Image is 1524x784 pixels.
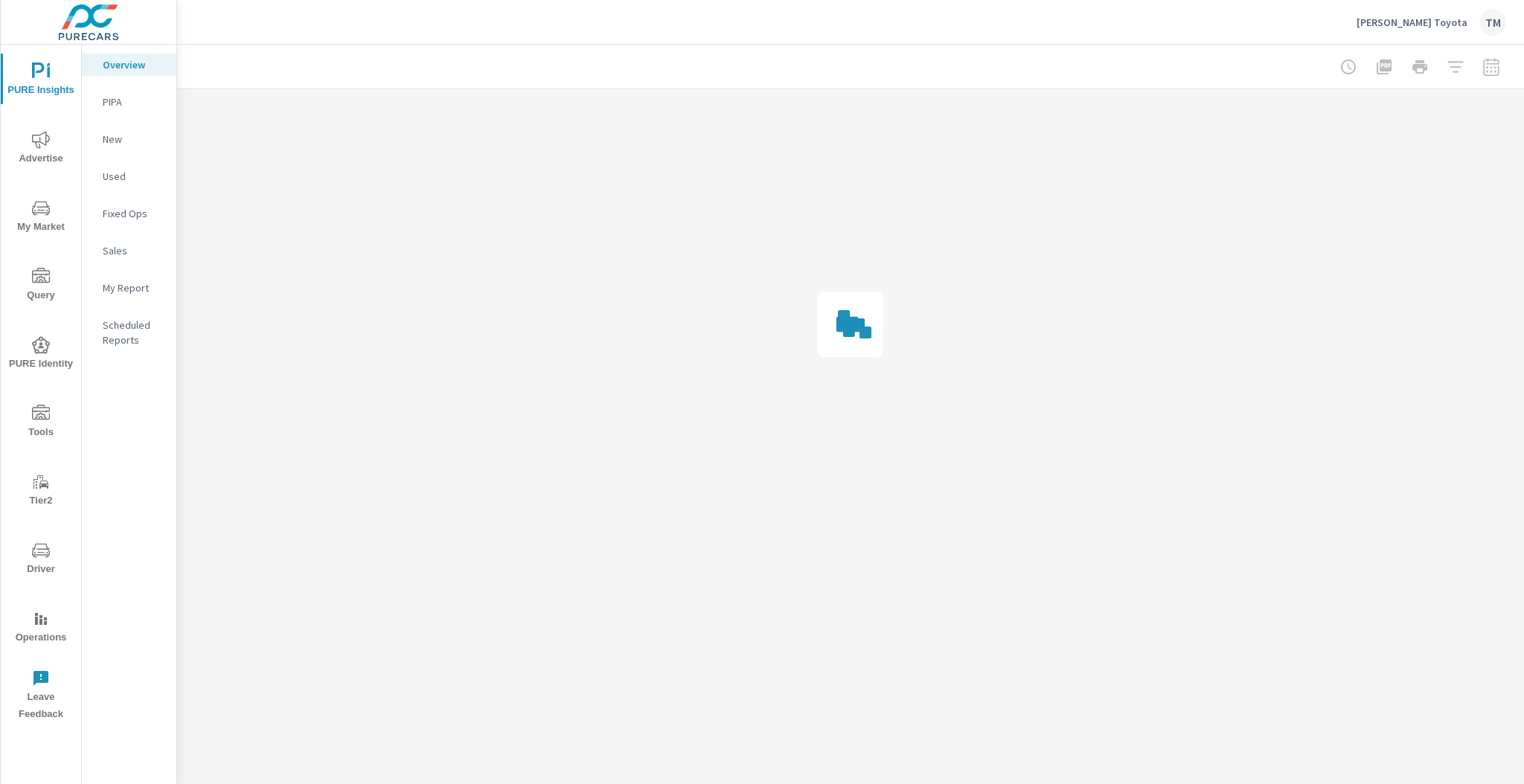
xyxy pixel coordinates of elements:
[5,669,77,723] span: Leave Feedback
[82,240,176,262] div: Sales
[103,318,164,347] p: Scheduled Reports
[82,314,176,351] div: Scheduled Reports
[82,54,176,76] div: Overview
[82,165,176,187] div: Used
[82,91,176,113] div: PIPA
[103,132,164,147] p: New
[82,277,176,299] div: My Report
[5,542,77,578] span: Driver
[5,62,77,99] span: PURE Insights
[103,57,164,72] p: Overview
[5,268,77,304] span: Query
[103,206,164,221] p: Fixed Ops
[5,131,77,167] span: Advertise
[5,336,77,373] span: PURE Identity
[1,45,81,729] div: nav menu
[82,202,176,225] div: Fixed Ops
[5,199,77,236] span: My Market
[5,473,77,510] span: Tier2
[1479,9,1506,36] div: TM
[82,128,176,150] div: New
[103,243,164,258] p: Sales
[103,169,164,184] p: Used
[103,280,164,295] p: My Report
[5,610,77,646] span: Operations
[1357,16,1467,29] p: [PERSON_NAME] Toyota
[103,94,164,109] p: PIPA
[5,405,77,441] span: Tools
